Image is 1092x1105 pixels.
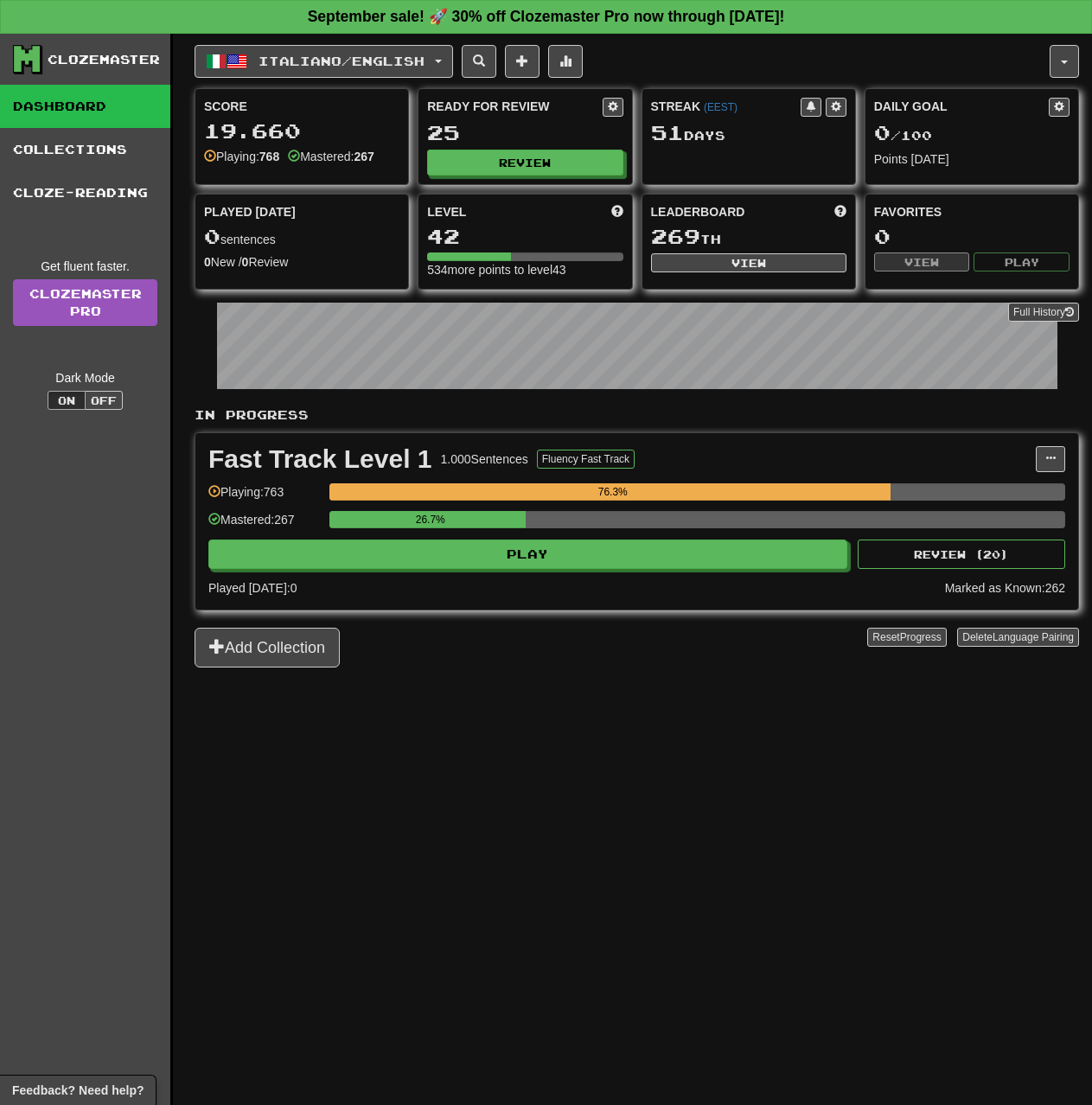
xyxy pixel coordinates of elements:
button: Add sentence to collection [505,45,540,78]
div: Clozemaster [48,51,160,68]
strong: 0 [242,255,249,269]
strong: September sale! 🚀 30% off Clozemaster Pro now through [DATE]! [308,8,785,25]
a: ClozemasterPro [13,279,157,326]
div: Mastered: 267 [208,511,321,540]
div: Day s [651,122,846,144]
span: Played [DATE]: 0 [208,581,297,595]
span: Leaderboard [651,203,745,220]
button: Review (20) [858,540,1065,569]
span: / 100 [874,128,932,143]
button: More stats [548,45,583,78]
div: th [651,226,846,248]
span: 269 [651,224,700,248]
button: Add Collection [195,628,340,667]
div: Points [DATE] [874,150,1070,168]
span: Level [427,203,466,220]
strong: 267 [354,150,374,163]
div: Playing: [204,148,279,165]
button: On [48,391,86,410]
button: Play [974,252,1070,271]
span: This week in points, UTC [834,203,846,220]
div: 26.7% [335,511,526,528]
div: Daily Goal [874,98,1049,117]
span: Played [DATE] [204,203,296,220]
div: Favorites [874,203,1070,220]
span: Score more points to level up [611,203,623,220]
a: (EEST) [704,101,738,113]
p: In Progress [195,406,1079,424]
span: Progress [900,631,942,643]
button: ResetProgress [867,628,946,647]
div: Playing: 763 [208,483,321,512]
div: Mastered: [288,148,374,165]
div: 42 [427,226,623,247]
span: Italiano / English [259,54,425,68]
div: 19.660 [204,120,399,142]
button: View [874,252,970,271]
div: 534 more points to level 43 [427,261,623,278]
div: New / Review [204,253,399,271]
button: Off [85,391,123,410]
div: 0 [874,226,1070,247]
div: 1.000 Sentences [441,450,528,468]
span: Language Pairing [993,631,1074,643]
div: Score [204,98,399,115]
button: Italiano/English [195,45,453,78]
span: Open feedback widget [12,1082,144,1099]
strong: 0 [204,255,211,269]
div: 76.3% [335,483,891,501]
div: Dark Mode [13,369,157,386]
div: Streak [651,98,801,115]
div: sentences [204,226,399,248]
div: Get fluent faster. [13,258,157,275]
button: Review [427,150,623,176]
button: Fluency Fast Track [537,450,635,469]
button: Full History [1008,303,1079,322]
div: Fast Track Level 1 [208,446,432,472]
button: DeleteLanguage Pairing [957,628,1079,647]
span: 51 [651,120,684,144]
span: 0 [874,120,891,144]
div: Marked as Known: 262 [945,579,1065,597]
button: Play [208,540,847,569]
div: Ready for Review [427,98,602,115]
span: 0 [204,224,220,248]
button: View [651,253,846,272]
div: 25 [427,122,623,144]
button: Search sentences [462,45,496,78]
strong: 768 [259,150,279,163]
